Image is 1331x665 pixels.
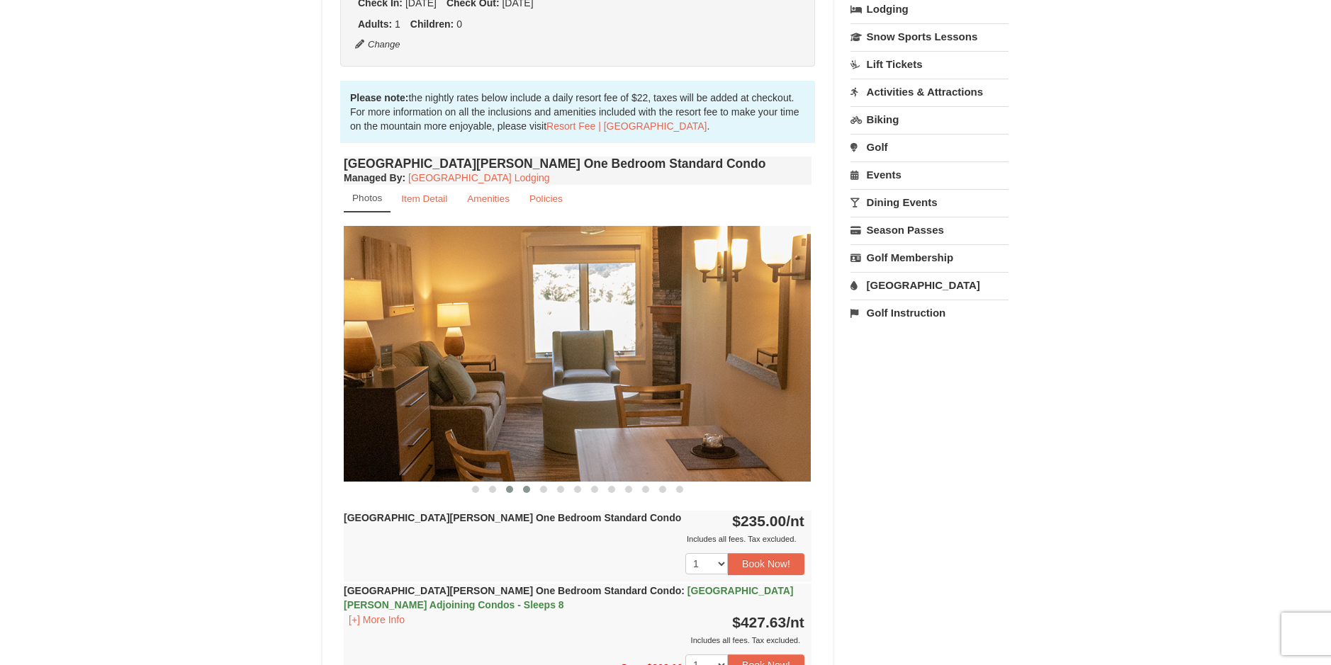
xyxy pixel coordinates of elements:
div: Includes all fees. Tax excluded. [344,633,804,647]
small: Amenities [467,193,510,204]
strong: [GEOGRAPHIC_DATA][PERSON_NAME] One Bedroom Standard Condo [344,585,793,610]
img: 18876286-191-b92e729b.jpg [344,226,811,482]
span: : [681,585,685,596]
a: Resort Fee | [GEOGRAPHIC_DATA] [546,120,707,132]
a: Snow Sports Lessons [850,23,1009,50]
a: Amenities [458,185,519,212]
span: /nt [786,513,804,529]
span: Managed By [344,172,402,183]
a: Lift Tickets [850,51,1009,77]
strong: Children: [410,18,454,30]
button: [+] More Info [344,612,410,627]
span: $427.63 [732,614,786,630]
small: Policies [529,193,563,204]
a: Policies [520,185,572,212]
a: Season Passes [850,217,1009,243]
strong: Adults: [358,18,392,30]
a: Dining Events [850,189,1009,215]
a: [GEOGRAPHIC_DATA] [850,272,1009,298]
a: [GEOGRAPHIC_DATA] Lodging [408,172,549,183]
div: the nightly rates below include a daily resort fee of $22, taxes will be added at checkout. For m... [340,81,815,143]
a: Golf Membership [850,244,1009,271]
small: Photos [352,193,382,203]
a: Events [850,161,1009,188]
strong: [GEOGRAPHIC_DATA][PERSON_NAME] One Bedroom Standard Condo [344,512,681,523]
a: Biking [850,106,1009,132]
button: Change [354,37,401,52]
a: Activities & Attractions [850,79,1009,105]
div: Includes all fees. Tax excluded. [344,532,804,546]
small: Item Detail [401,193,447,204]
a: Photos [344,185,391,212]
strong: Please note: [350,92,408,103]
span: /nt [786,614,804,630]
strong: $235.00 [732,513,804,529]
a: Golf [850,134,1009,160]
a: Golf Instruction [850,300,1009,326]
span: [GEOGRAPHIC_DATA][PERSON_NAME] Adjoining Condos - Sleeps 8 [344,585,793,610]
strong: : [344,172,405,183]
span: 1 [395,18,400,30]
h4: [GEOGRAPHIC_DATA][PERSON_NAME] One Bedroom Standard Condo [344,157,811,171]
button: Book Now! [728,553,804,574]
span: 0 [456,18,462,30]
a: Item Detail [392,185,456,212]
